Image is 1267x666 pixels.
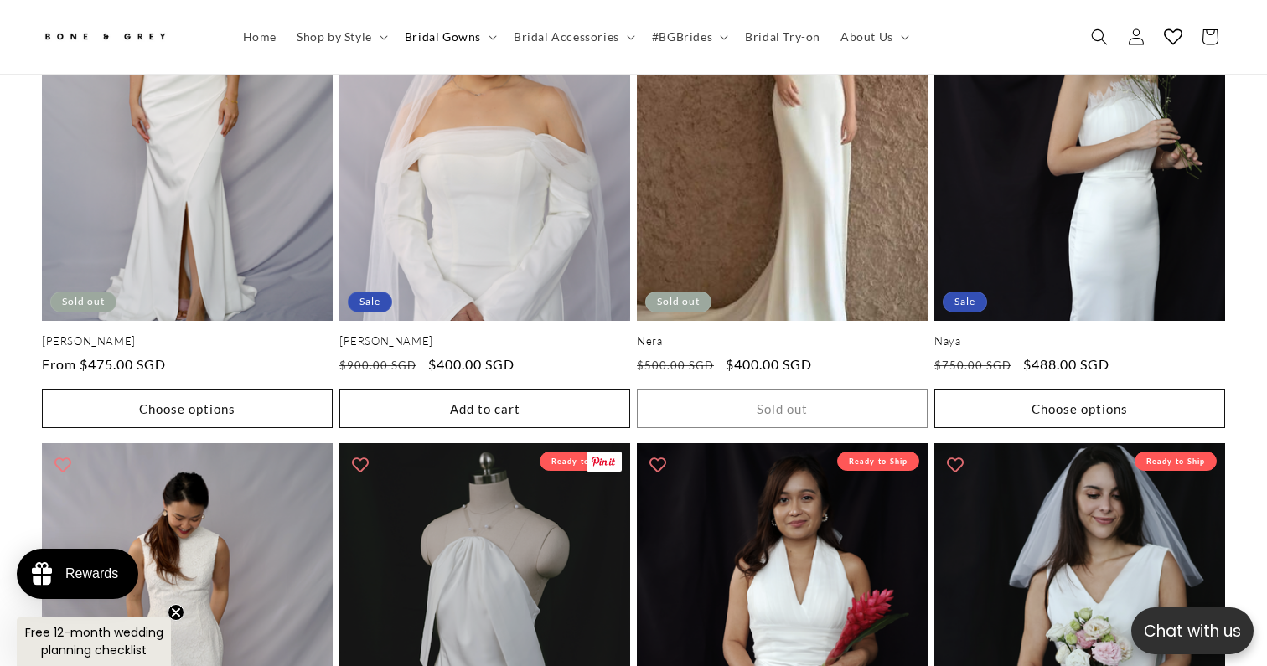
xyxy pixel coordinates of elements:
[168,604,184,621] button: Close teaser
[339,334,630,348] a: [PERSON_NAME]
[637,334,928,348] a: Nera
[233,19,287,54] a: Home
[735,19,830,54] a: Bridal Try-on
[514,29,619,44] span: Bridal Accessories
[395,19,504,54] summary: Bridal Gowns
[840,29,893,44] span: About Us
[934,389,1225,428] button: Choose options
[745,29,820,44] span: Bridal Try-on
[830,19,916,54] summary: About Us
[339,389,630,428] button: Add to cart
[287,19,395,54] summary: Shop by Style
[36,17,216,57] a: Bone and Grey Bridal
[652,29,712,44] span: #BGBrides
[1081,18,1118,55] summary: Search
[42,23,168,51] img: Bone and Grey Bridal
[642,19,735,54] summary: #BGBrides
[934,334,1225,348] a: Naya
[25,624,163,658] span: Free 12-month wedding planning checklist
[1131,607,1254,654] button: Open chatbox
[939,447,972,481] button: Add to wishlist
[46,447,80,481] button: Add to wishlist
[504,19,642,54] summary: Bridal Accessories
[243,29,277,44] span: Home
[344,447,377,481] button: Add to wishlist
[42,334,333,348] a: [PERSON_NAME]
[1131,619,1254,643] p: Chat with us
[65,566,118,581] div: Rewards
[641,447,675,481] button: Add to wishlist
[637,389,928,428] button: Sold out
[17,617,171,666] div: Free 12-month wedding planning checklistClose teaser
[297,29,372,44] span: Shop by Style
[405,29,481,44] span: Bridal Gowns
[42,389,333,428] button: Choose options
